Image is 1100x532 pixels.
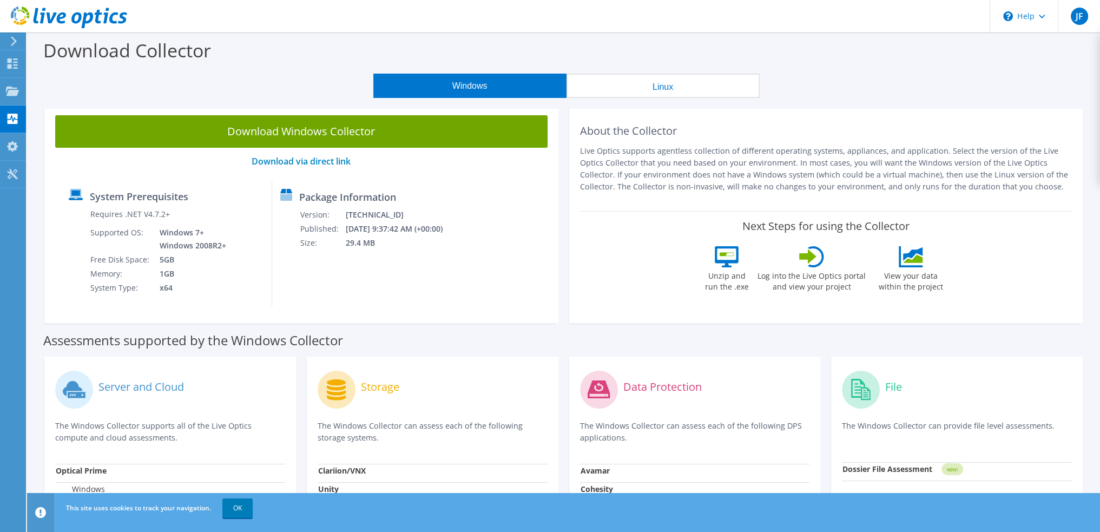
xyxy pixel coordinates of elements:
[300,236,345,250] td: Size:
[152,226,228,253] td: Windows 7+ Windows 2008R2+
[842,420,1072,442] p: The Windows Collector can provide file level assessments.
[90,267,152,281] td: Memory:
[90,226,152,253] td: Supported OS:
[66,503,211,513] span: This site uses cookies to track your navigation.
[580,420,810,444] p: The Windows Collector can assess each of the following DPS applications.
[580,124,1072,137] h2: About the Collector
[300,222,345,236] td: Published:
[581,465,610,476] strong: Avamar
[742,220,910,233] label: Next Steps for using the Collector
[842,464,932,474] strong: Dossier File Assessment
[345,236,457,250] td: 29.4 MB
[947,467,958,472] tspan: NEW!
[299,192,396,202] label: Package Information
[252,155,351,167] a: Download via direct link
[373,74,567,98] button: Windows
[345,222,457,236] td: [DATE] 9:37:42 AM (+00:00)
[90,281,152,295] td: System Type:
[152,253,228,267] td: 5GB
[567,74,760,98] button: Linux
[757,267,866,292] label: Log into the Live Optics portal and view your project
[43,38,211,63] label: Download Collector
[623,382,702,392] label: Data Protection
[318,465,366,476] strong: Clariion/VNX
[581,484,613,494] strong: Cohesity
[152,281,228,295] td: x64
[300,208,345,222] td: Version:
[56,484,105,495] label: Windows
[55,115,548,148] a: Download Windows Collector
[90,253,152,267] td: Free Disk Space:
[222,498,253,518] a: OK
[580,145,1072,193] p: Live Optics supports agentless collection of different operating systems, appliances, and applica...
[318,420,548,444] p: The Windows Collector can assess each of the following storage systems.
[361,382,399,392] label: Storage
[98,382,184,392] label: Server and Cloud
[152,267,228,281] td: 1GB
[43,335,343,346] label: Assessments supported by the Windows Collector
[1003,11,1013,21] svg: \n
[90,191,188,202] label: System Prerequisites
[1071,8,1088,25] span: JF
[318,484,339,494] strong: Unity
[55,420,285,444] p: The Windows Collector supports all of the Live Optics compute and cloud assessments.
[56,465,107,476] strong: Optical Prime
[90,209,170,220] label: Requires .NET V4.7.2+
[702,267,752,292] label: Unzip and run the .exe
[872,267,950,292] label: View your data within the project
[345,208,457,222] td: [TECHNICAL_ID]
[885,382,902,392] label: File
